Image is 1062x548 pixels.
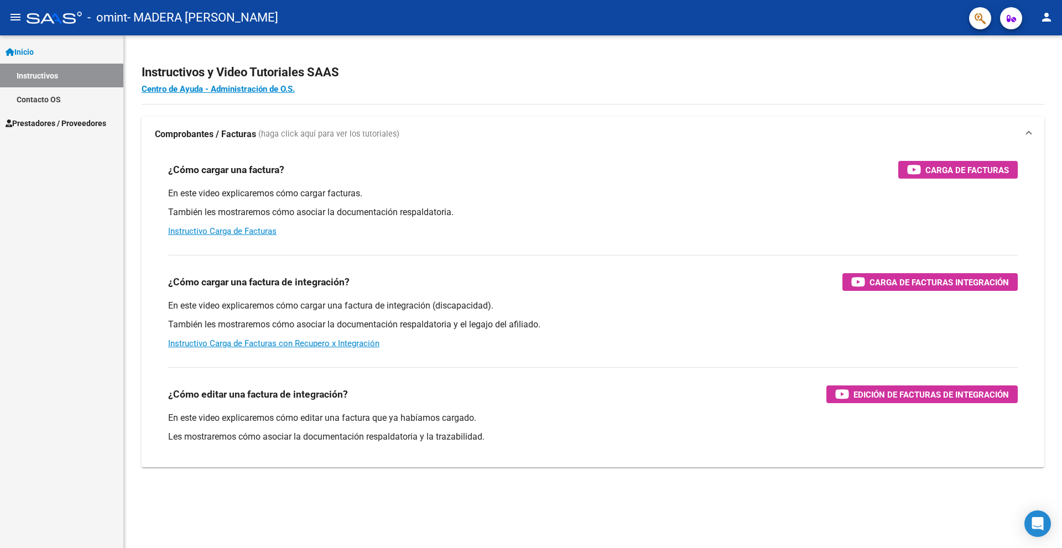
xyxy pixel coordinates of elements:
[168,387,348,402] h3: ¿Cómo editar una factura de integración?
[925,163,1009,177] span: Carga de Facturas
[142,84,295,94] a: Centro de Ayuda - Administración de O.S.
[168,338,379,348] a: Instructivo Carga de Facturas con Recupero x Integración
[168,206,1018,218] p: También les mostraremos cómo asociar la documentación respaldatoria.
[6,46,34,58] span: Inicio
[87,6,127,30] span: - omint
[842,273,1018,291] button: Carga de Facturas Integración
[142,117,1044,152] mat-expansion-panel-header: Comprobantes / Facturas (haga click aquí para ver los tutoriales)
[870,275,1009,289] span: Carga de Facturas Integración
[155,128,256,140] strong: Comprobantes / Facturas
[826,385,1018,403] button: Edición de Facturas de integración
[142,62,1044,83] h2: Instructivos y Video Tutoriales SAAS
[168,431,1018,443] p: Les mostraremos cómo asociar la documentación respaldatoria y la trazabilidad.
[168,226,277,236] a: Instructivo Carga de Facturas
[1024,510,1051,537] div: Open Intercom Messenger
[853,388,1009,401] span: Edición de Facturas de integración
[9,11,22,24] mat-icon: menu
[127,6,278,30] span: - MADERA [PERSON_NAME]
[168,319,1018,331] p: También les mostraremos cómo asociar la documentación respaldatoria y el legajo del afiliado.
[1040,11,1053,24] mat-icon: person
[168,162,284,178] h3: ¿Cómo cargar una factura?
[6,117,106,129] span: Prestadores / Proveedores
[168,274,350,290] h3: ¿Cómo cargar una factura de integración?
[898,161,1018,179] button: Carga de Facturas
[142,152,1044,467] div: Comprobantes / Facturas (haga click aquí para ver los tutoriales)
[168,300,1018,312] p: En este video explicaremos cómo cargar una factura de integración (discapacidad).
[168,187,1018,200] p: En este video explicaremos cómo cargar facturas.
[168,412,1018,424] p: En este video explicaremos cómo editar una factura que ya habíamos cargado.
[258,128,399,140] span: (haga click aquí para ver los tutoriales)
